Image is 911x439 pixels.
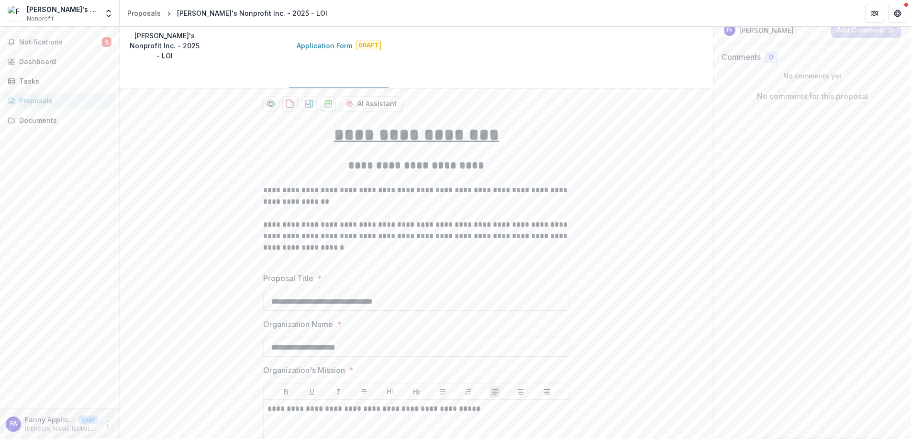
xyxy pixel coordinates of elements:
[282,96,298,111] button: download-proposal
[411,386,422,397] button: Heading 2
[78,416,98,424] p: User
[727,28,733,33] div: Fanny Applicant
[19,56,108,66] div: Dashboard
[757,90,868,102] p: No comments for this proposal
[340,96,403,111] button: AI Assistant
[177,8,327,18] div: [PERSON_NAME]'s Nonprofit Inc. - 2025 - LOI
[102,418,113,430] button: More
[4,112,115,128] a: Documents
[739,25,794,35] p: [PERSON_NAME]
[385,386,396,397] button: Heading 1
[463,386,474,397] button: Ordered List
[19,96,108,106] div: Proposals
[263,364,345,376] p: Organization's Mission
[437,386,448,397] button: Bullet List
[769,54,773,62] span: 0
[489,386,500,397] button: Align Left
[102,4,115,23] button: Open entity switcher
[321,96,336,111] button: download-proposal
[127,31,201,61] p: [PERSON_NAME]'s Nonprofit Inc. - 2025 - LOI
[263,273,313,284] p: Proposal Title
[888,4,907,23] button: Get Help
[19,38,102,46] span: Notifications
[127,8,161,18] div: Proposals
[4,93,115,109] a: Proposals
[8,6,23,21] img: Fanny's Nonprofit Inc.
[4,54,115,69] a: Dashboard
[306,386,318,397] button: Underline
[19,115,108,125] div: Documents
[722,71,904,81] p: No comments yet
[123,6,331,20] nav: breadcrumb
[515,386,526,397] button: Align Center
[263,96,278,111] button: Preview efcd3049-2c96-4dc5-ba38-4400b2dfe474-1.pdf
[831,22,901,38] button: Add Comment
[358,386,370,397] button: Strike
[865,4,884,23] button: Partners
[10,421,17,427] div: Fanny Applicant
[4,34,115,50] button: Notifications6
[19,76,108,86] div: Tasks
[4,73,115,89] a: Tasks
[297,41,352,51] p: Application Form
[102,37,111,47] span: 6
[333,386,344,397] button: Italicize
[263,318,333,330] p: Organization Name
[280,386,292,397] button: Bold
[27,4,98,14] div: [PERSON_NAME]'s Nonprofit Inc.
[25,425,98,433] p: [PERSON_NAME][EMAIL_ADDRESS][DOMAIN_NAME]
[541,386,553,397] button: Align Right
[722,53,761,62] h2: Comments
[301,96,317,111] button: download-proposal
[25,415,75,425] p: Fanny Applicant
[27,14,54,23] span: Nonprofit
[123,6,165,20] a: Proposals
[356,41,381,50] span: Draft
